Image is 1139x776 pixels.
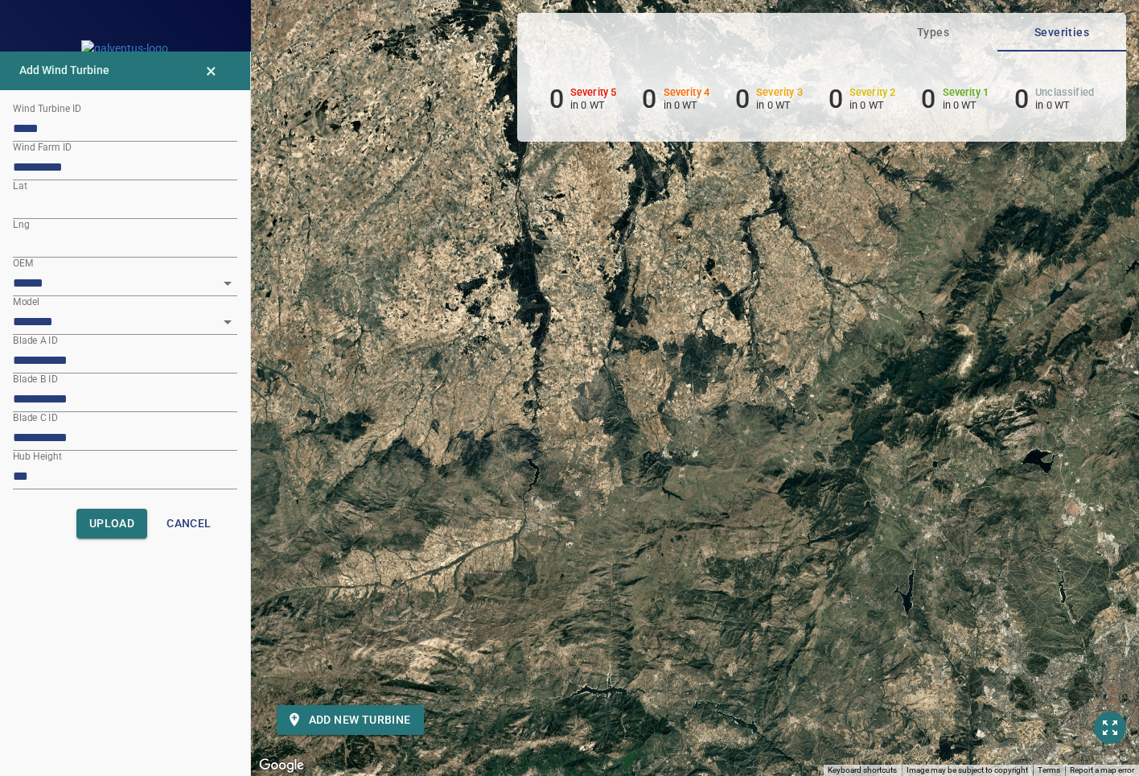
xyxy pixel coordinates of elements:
h6: 0 [1014,84,1029,114]
h6: 0 [921,84,935,114]
li: Severity 1 [921,84,989,114]
button: Keyboard shortcuts [828,765,897,776]
li: Severity 3 [735,84,803,114]
img: galventus-logo [81,40,168,56]
p: in 0 WT [943,99,989,111]
h6: Severity 5 [570,87,617,98]
li: Severity 2 [829,84,896,114]
p: in 0 WT [570,99,617,111]
h6: 0 [735,84,750,114]
li: Severity Unclassified [1014,84,1094,114]
h6: Severity 3 [756,87,803,98]
a: Open this area in Google Maps (opens a new window) [255,755,308,776]
h6: 0 [829,84,843,114]
h6: 0 [642,84,656,114]
a: Report a map error [1070,766,1134,774]
h6: 0 [549,84,564,114]
span: Types [878,23,988,43]
span: Add new turbine [290,710,411,730]
img: Google [255,755,308,776]
h6: Unclassified [1035,87,1094,98]
p: in 0 WT [756,99,803,111]
h6: Severity 1 [943,87,989,98]
li: Severity 4 [642,84,709,114]
a: Terms (opens in new tab) [1038,766,1060,774]
p: in 0 WT [1035,99,1094,111]
span: Image may be subject to copyright [907,766,1028,774]
button: Add new turbine [277,705,424,735]
li: Severity 5 [549,84,617,114]
h6: Severity 4 [664,87,710,98]
span: Severities [1007,23,1116,43]
p: in 0 WT [664,99,710,111]
p: in 0 WT [849,99,896,111]
h6: Severity 2 [849,87,896,98]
